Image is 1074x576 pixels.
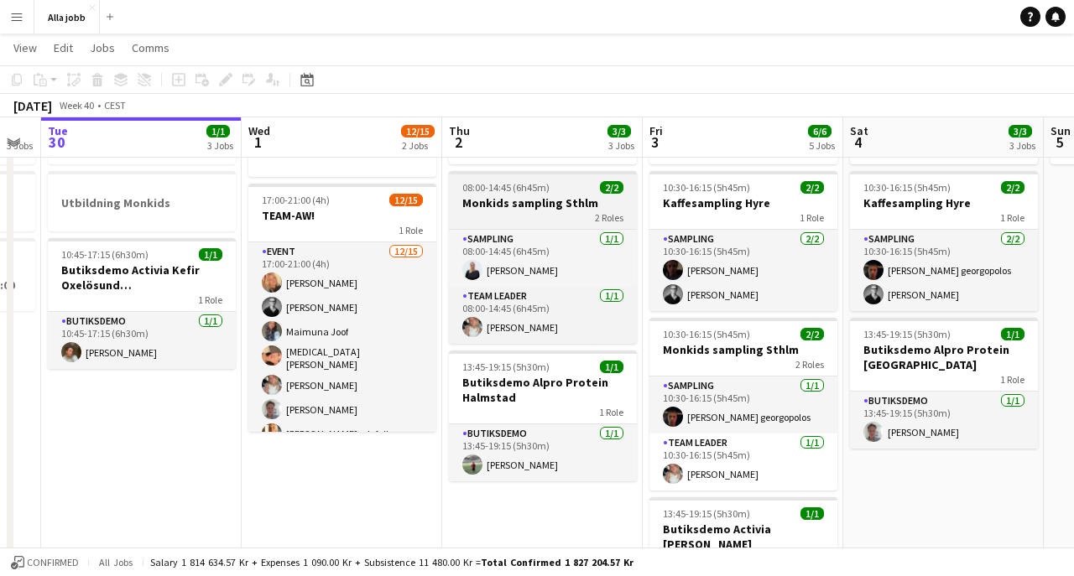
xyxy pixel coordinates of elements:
[48,262,236,293] h3: Butiksdemo Activia Kefir Oxelösund ([GEOGRAPHIC_DATA])
[647,132,663,152] span: 3
[83,37,122,59] a: Jobs
[599,406,623,418] span: 1 Role
[96,556,136,568] span: All jobs
[600,361,623,373] span: 1/1
[649,522,837,552] h3: Butiksdemo Activia [PERSON_NAME]
[34,1,100,34] button: Alla jobb
[449,123,470,138] span: Thu
[48,195,236,210] h3: Utbildning Monkids
[449,350,637,481] app-job-card: 13:45-19:15 (5h30m)1/1Butiksdemo Alpro Protein Halmstad1 RoleButiksdemo1/113:45-19:15 (5h30m)[PER...
[207,139,233,152] div: 3 Jobs
[449,424,637,481] app-card-role: Butiksdemo1/113:45-19:15 (5h30m)[PERSON_NAME]
[248,208,436,223] h3: TEAM-AW!
[800,507,824,520] span: 1/1
[1009,139,1035,152] div: 3 Jobs
[401,125,435,138] span: 12/15
[600,181,623,194] span: 2/2
[800,181,824,194] span: 2/2
[809,139,835,152] div: 5 Jobs
[847,132,868,152] span: 4
[663,328,750,340] span: 10:30-16:15 (5h45m)
[399,224,423,236] span: 1 Role
[7,37,44,59] a: View
[863,328,951,340] span: 13:45-19:15 (5h30m)
[61,248,149,261] span: 10:45-17:15 (6h30m)
[449,195,637,210] h3: Monkids sampling Sthlm
[1051,123,1071,138] span: Sun
[55,99,97,112] span: Week 40
[850,230,1038,311] app-card-role: Sampling2/210:30-16:15 (5h45m)[PERSON_NAME] georgopolos[PERSON_NAME]
[1001,181,1024,194] span: 2/2
[54,40,73,55] span: Edit
[795,358,824,371] span: 2 Roles
[206,125,230,138] span: 1/1
[1048,132,1071,152] span: 5
[48,238,236,369] app-job-card: 10:45-17:15 (6h30m)1/1Butiksdemo Activia Kefir Oxelösund ([GEOGRAPHIC_DATA])1 RoleButiksdemo1/110...
[125,37,176,59] a: Comms
[850,318,1038,449] app-job-card: 13:45-19:15 (5h30m)1/1Butiksdemo Alpro Protein [GEOGRAPHIC_DATA]1 RoleButiksdemo1/113:45-19:15 (5...
[462,361,550,373] span: 13:45-19:15 (5h30m)
[649,318,837,490] app-job-card: 10:30-16:15 (5h45m)2/2Monkids sampling Sthlm2 RolesSampling1/110:30-16:15 (5h45m)[PERSON_NAME] ge...
[449,287,637,344] app-card-role: Team Leader1/108:00-14:45 (6h45m)[PERSON_NAME]
[150,556,633,568] div: Salary 1 814 634.57 kr + Expenses 1 090.00 kr + Subsistence 11 480.00 kr =
[449,230,637,287] app-card-role: Sampling1/108:00-14:45 (6h45m)[PERSON_NAME]
[1000,373,1024,386] span: 1 Role
[13,40,37,55] span: View
[863,181,951,194] span: 10:30-16:15 (5h45m)
[649,230,837,311] app-card-role: Sampling2/210:30-16:15 (5h45m)[PERSON_NAME][PERSON_NAME]
[449,375,637,405] h3: Butiksdemo Alpro Protein Halmstad
[1009,125,1032,138] span: 3/3
[649,376,837,433] app-card-role: Sampling1/110:30-16:15 (5h45m)[PERSON_NAME] georgopolos
[248,184,436,432] app-job-card: 17:00-21:00 (4h)12/15TEAM-AW!1 RoleEvent12/1517:00-21:00 (4h)[PERSON_NAME][PERSON_NAME]Maimuna Jo...
[607,125,631,138] span: 3/3
[649,171,837,311] app-job-card: 10:30-16:15 (5h45m)2/2Kaffesampling Hyre1 RoleSampling2/210:30-16:15 (5h45m)[PERSON_NAME][PERSON_...
[449,171,637,344] app-job-card: 08:00-14:45 (6h45m)2/2Monkids sampling Sthlm2 RolesSampling1/108:00-14:45 (6h45m)[PERSON_NAME]Tea...
[402,139,434,152] div: 2 Jobs
[850,195,1038,210] h3: Kaffesampling Hyre
[446,132,470,152] span: 2
[595,211,623,224] span: 2 Roles
[104,99,126,112] div: CEST
[47,37,80,59] a: Edit
[1001,328,1024,340] span: 1/1
[246,132,270,152] span: 1
[649,123,663,138] span: Fri
[8,553,81,572] button: Confirmed
[132,40,169,55] span: Comms
[800,211,824,224] span: 1 Role
[90,40,115,55] span: Jobs
[199,248,222,261] span: 1/1
[198,293,222,306] span: 1 Role
[608,139,634,152] div: 3 Jobs
[850,392,1038,449] app-card-role: Butiksdemo1/113:45-19:15 (5h30m)[PERSON_NAME]
[649,342,837,357] h3: Monkids sampling Sthlm
[850,123,868,138] span: Sat
[48,123,68,138] span: Tue
[262,194,330,206] span: 17:00-21:00 (4h)
[248,123,270,138] span: Wed
[481,556,633,568] span: Total Confirmed 1 827 204.57 kr
[649,195,837,210] h3: Kaffesampling Hyre
[27,557,79,568] span: Confirmed
[850,171,1038,311] app-job-card: 10:30-16:15 (5h45m)2/2Kaffesampling Hyre1 RoleSampling2/210:30-16:15 (5h45m)[PERSON_NAME] georgop...
[48,171,236,231] app-job-card: Utbildning Monkids
[1000,211,1024,224] span: 1 Role
[45,132,68,152] span: 30
[13,97,52,114] div: [DATE]
[850,342,1038,372] h3: Butiksdemo Alpro Protein [GEOGRAPHIC_DATA]
[808,125,832,138] span: 6/6
[663,507,750,520] span: 13:45-19:15 (5h30m)
[48,312,236,369] app-card-role: Butiksdemo1/110:45-17:15 (6h30m)[PERSON_NAME]
[649,433,837,490] app-card-role: Team Leader1/110:30-16:15 (5h45m)[PERSON_NAME]
[462,181,550,194] span: 08:00-14:45 (6h45m)
[663,181,750,194] span: 10:30-16:15 (5h45m)
[389,194,423,206] span: 12/15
